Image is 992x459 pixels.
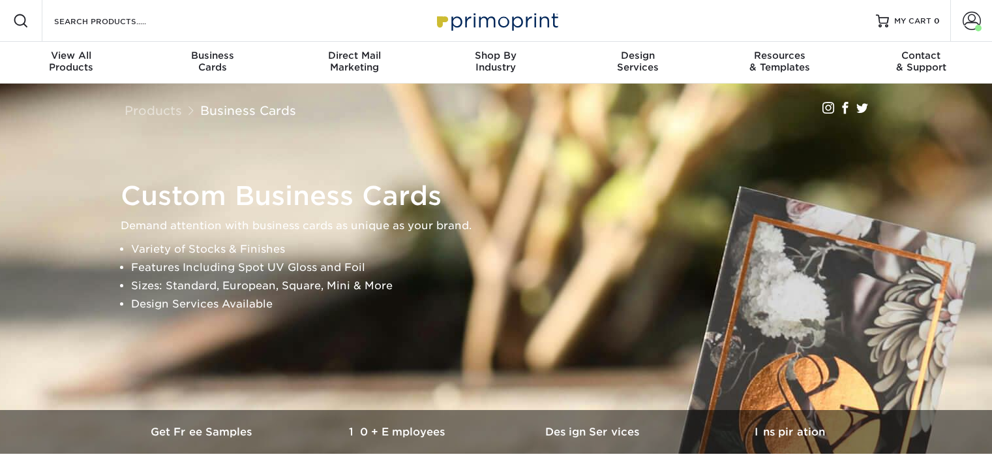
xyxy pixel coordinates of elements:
[496,410,692,454] a: Design Services
[850,42,992,84] a: Contact& Support
[53,13,180,29] input: SEARCH PRODUCTS.....
[692,426,888,438] h3: Inspiration
[105,426,301,438] h3: Get Free Samples
[142,50,283,73] div: Cards
[425,42,567,84] a: Shop ByIndustry
[708,50,850,73] div: & Templates
[431,7,562,35] img: Primoprint
[284,50,425,61] span: Direct Mail
[131,277,884,295] li: Sizes: Standard, European, Square, Mini & More
[105,410,301,454] a: Get Free Samples
[567,42,708,84] a: DesignServices
[301,426,496,438] h3: 10+ Employees
[934,16,940,25] span: 0
[425,50,567,61] span: Shop By
[121,180,884,212] h1: Custom Business Cards
[200,103,296,118] a: Business Cards
[894,16,931,27] span: MY CART
[301,410,496,454] a: 10+ Employees
[125,103,182,118] a: Products
[850,50,992,61] span: Contact
[142,42,283,84] a: BusinessCards
[284,50,425,73] div: Marketing
[708,50,850,61] span: Resources
[131,259,884,277] li: Features Including Spot UV Gloss and Foil
[496,426,692,438] h3: Design Services
[567,50,708,73] div: Services
[425,50,567,73] div: Industry
[121,217,884,235] p: Demand attention with business cards as unique as your brand.
[131,295,884,313] li: Design Services Available
[131,240,884,259] li: Variety of Stocks & Finishes
[567,50,708,61] span: Design
[142,50,283,61] span: Business
[692,410,888,454] a: Inspiration
[284,42,425,84] a: Direct MailMarketing
[850,50,992,73] div: & Support
[708,42,850,84] a: Resources& Templates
